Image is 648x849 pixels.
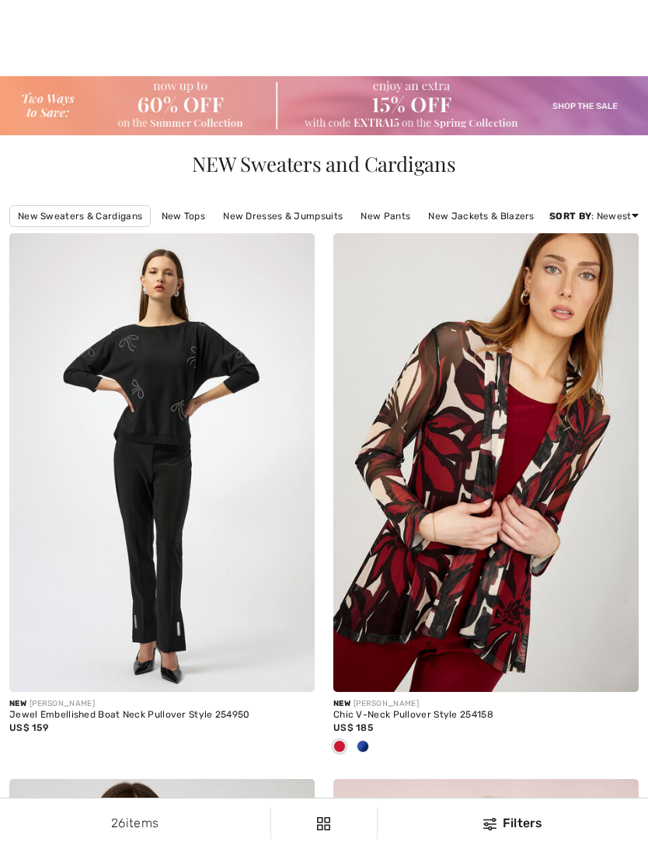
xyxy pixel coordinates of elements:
div: [PERSON_NAME] [9,698,315,710]
a: New Tops [154,206,213,226]
div: Jewel Embellished Boat Neck Pullover Style 254950 [9,710,315,721]
span: New [333,699,350,708]
img: Filters [483,818,496,830]
div: Royal Sapphire 163 [351,735,375,760]
span: 26 [111,816,126,830]
div: Chic V-Neck Pullover Style 254158 [333,710,639,721]
a: New Pants [353,206,418,226]
span: New [9,699,26,708]
div: Cabernet/black [328,735,351,760]
a: New Dresses & Jumpsuits [215,206,350,226]
span: NEW Sweaters and Cardigans [192,150,455,177]
img: Jewel Embellished Boat Neck Pullover Style 254950. Black [9,233,315,692]
img: Chic V-Neck Pullover Style 254158. Cabernet/black [333,233,639,692]
img: Filters [317,817,330,830]
div: : Newest [549,209,639,223]
span: US$ 159 [9,722,48,733]
strong: Sort By [549,211,591,222]
a: New Jackets & Blazers [420,206,542,226]
span: US$ 185 [333,722,373,733]
div: [PERSON_NAME] [333,698,639,710]
div: Filters [387,814,639,833]
a: New Sweaters & Cardigans [9,205,151,227]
